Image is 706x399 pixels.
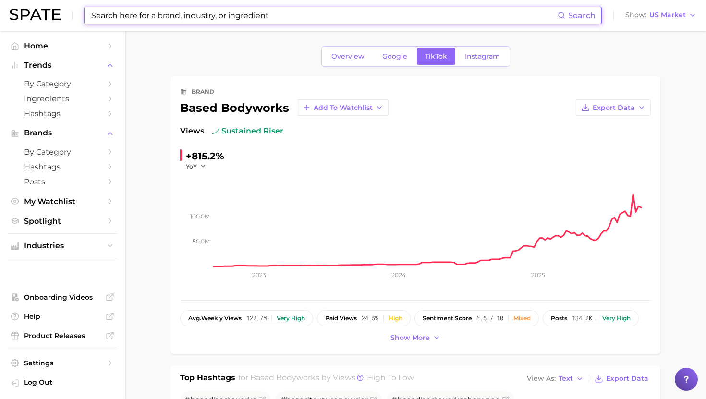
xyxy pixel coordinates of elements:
button: YoY [186,162,207,170]
span: by Category [24,79,101,88]
button: paid views24.5%High [317,310,411,326]
span: Export Data [593,104,635,112]
a: Google [374,48,415,65]
button: Export Data [592,372,651,386]
span: Show [625,12,646,18]
a: Hashtags [8,106,117,121]
span: Export Data [606,375,648,383]
span: weekly views [188,315,242,322]
span: posts [551,315,567,322]
span: Home [24,41,101,50]
span: Search [568,11,596,20]
span: Help [24,312,101,321]
div: Very high [602,315,631,322]
tspan: 50.0m [193,238,210,245]
a: Instagram [457,48,508,65]
span: View As [527,376,556,381]
a: My Watchlist [8,194,117,209]
span: US Market [649,12,686,18]
span: 134.2k [572,315,592,322]
tspan: 2023 [252,271,266,278]
span: Views [180,125,204,137]
span: Brands [24,129,101,137]
span: 6.5 / 10 [476,315,503,322]
span: Hashtags [24,109,101,118]
span: Google [382,52,407,60]
div: +815.2% [186,148,224,164]
span: Instagram [465,52,500,60]
tspan: 100.0m [190,213,210,220]
tspan: 2025 [531,271,545,278]
a: Onboarding Videos [8,290,117,304]
a: Help [8,309,117,324]
a: Spotlight [8,214,117,229]
span: paid views [325,315,357,322]
a: Settings [8,356,117,370]
button: Show more [388,331,443,344]
button: Industries [8,239,117,253]
span: YoY [186,162,197,170]
a: TikTok [417,48,455,65]
span: Onboarding Videos [24,293,101,302]
span: Ingredients [24,94,101,103]
button: ShowUS Market [623,9,699,22]
span: Settings [24,359,101,367]
img: sustained riser [212,127,219,135]
button: Brands [8,126,117,140]
a: by Category [8,145,117,159]
span: My Watchlist [24,197,101,206]
abbr: average [188,314,201,322]
a: Product Releases [8,328,117,343]
button: sentiment score6.5 / 10Mixed [414,310,539,326]
div: High [389,315,402,322]
span: Product Releases [24,331,101,340]
button: posts134.2kVery high [543,310,639,326]
span: Log Out [24,378,110,387]
button: Trends [8,58,117,73]
h1: Top Hashtags [180,372,235,386]
div: Mixed [513,315,531,322]
a: Posts [8,174,117,189]
input: Search here for a brand, industry, or ingredient [90,7,558,24]
div: Very high [277,315,305,322]
span: based bodyworks [250,373,319,382]
a: Home [8,38,117,53]
a: Hashtags [8,159,117,174]
span: Add to Watchlist [314,104,373,112]
button: avg.weekly views122.7mVery high [180,310,313,326]
span: Industries [24,242,101,250]
a: Log out. Currently logged in with e-mail mathilde@spate.nyc. [8,375,117,391]
button: View AsText [524,373,586,385]
a: by Category [8,76,117,91]
span: TikTok [425,52,447,60]
div: based bodyworks [180,99,389,116]
span: 24.5% [362,315,378,322]
span: sustained riser [212,125,283,137]
span: Trends [24,61,101,70]
button: Add to Watchlist [297,99,389,116]
button: Export Data [576,99,651,116]
span: 122.7m [246,315,267,322]
img: SPATE [10,9,61,20]
span: Spotlight [24,217,101,226]
a: Overview [323,48,373,65]
span: by Category [24,147,101,157]
span: Text [559,376,573,381]
span: Overview [331,52,365,60]
h2: for by Views [238,372,414,386]
div: brand [192,86,214,97]
span: Hashtags [24,162,101,171]
span: Posts [24,177,101,186]
tspan: 2024 [391,271,406,278]
span: high to low [367,373,414,382]
a: Ingredients [8,91,117,106]
span: Show more [390,334,430,342]
span: sentiment score [423,315,472,322]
